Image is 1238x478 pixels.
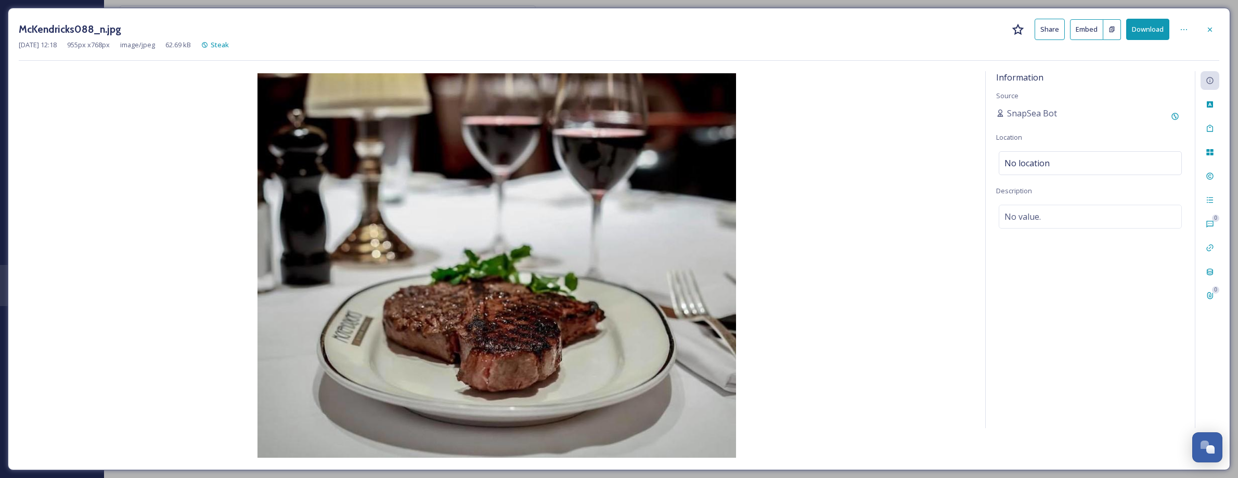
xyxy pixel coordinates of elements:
[996,186,1032,195] span: Description
[996,132,1022,142] span: Location
[1212,286,1219,294] div: 0
[19,22,121,37] h3: McKendricks088_n.jpg
[1004,210,1041,223] span: No value.
[1007,107,1057,119] span: SnapSea Bot
[1004,157,1050,169] span: No location
[165,40,191,50] span: 62.69 kB
[1070,19,1103,40] button: Embed
[211,40,229,49] span: Steak
[1126,19,1169,40] button: Download
[19,73,975,458] img: FH2QtPh.jpg
[67,40,110,50] span: 955 px x 768 px
[1212,215,1219,222] div: 0
[1035,19,1065,40] button: Share
[120,40,155,50] span: image/jpeg
[19,40,57,50] span: [DATE] 12:18
[1192,432,1222,462] button: Open Chat
[996,91,1018,100] span: Source
[996,72,1043,83] span: Information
